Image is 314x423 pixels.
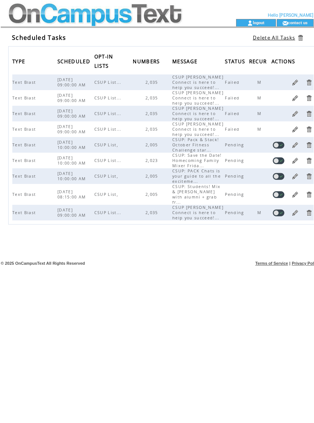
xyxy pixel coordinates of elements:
[12,210,38,215] span: Text Blast
[12,174,38,179] span: Text Blast
[305,110,313,117] a: Delete Task
[225,174,246,179] span: Pending
[225,95,241,101] span: Failed
[1,261,85,265] span: © 2025 OnCampusText All Rights Reserved
[172,137,219,153] span: CSUP: Pack & Stack! October Fitness Challenge star...
[257,111,263,116] span: M
[12,127,38,132] span: Text Blast
[292,209,299,216] a: Edit Task
[247,20,253,26] img: account_icon.gif
[257,210,263,215] span: M
[57,140,88,150] span: [DATE] 10:00:00 AM
[57,189,88,200] span: [DATE] 08:15:00 AM
[253,20,264,25] a: logout
[133,59,161,63] a: NUMBERS
[94,95,123,101] span: CSUP List...
[94,174,120,179] span: CSUP List,
[271,56,297,69] span: ACTIONS
[305,126,313,133] a: Delete Task
[257,127,263,132] span: M
[12,192,38,197] span: Text Blast
[94,111,123,116] span: CSUP List...
[292,79,299,86] a: Edit Task
[145,80,160,85] span: 2,035
[225,59,247,63] a: STATUS
[145,192,160,197] span: 2,005
[305,191,313,198] a: Delete Task
[12,59,27,63] a: TYPE
[145,127,160,132] span: 2,035
[305,141,313,149] a: Delete Task
[273,157,285,164] a: Disable task
[305,209,313,216] a: Delete Task
[289,261,291,265] span: |
[249,59,269,63] a: RECUR
[225,127,241,132] span: Failed
[94,80,123,85] span: CSUP List...
[172,59,199,63] a: MESSAGE
[145,111,160,116] span: 2,035
[145,142,160,147] span: 2,005
[94,142,120,147] span: CSUP List,
[57,59,92,63] a: SCHEDULED
[12,142,38,147] span: Text Blast
[225,192,246,197] span: Pending
[12,111,38,116] span: Text Blast
[172,153,222,168] span: CSUP: Save the Date! Homecoming Family Mixer Frida...
[133,56,161,69] span: NUMBERS
[94,192,120,197] span: CSUP List,
[12,95,38,101] span: Text Blast
[94,158,123,163] span: CSUP List...
[172,106,223,121] span: CSUP [PERSON_NAME] Connect is here to help you succeed!...
[292,173,299,180] a: Edit Task
[253,34,295,41] a: Delete All Tasks
[57,207,88,218] span: [DATE] 09:00:00 AM
[145,158,160,163] span: 2,023
[225,56,247,69] span: STATUS
[57,93,88,103] span: [DATE] 09:00:00 AM
[12,34,66,42] span: Scheduled Tasks
[273,141,285,149] a: Disable task
[273,173,285,180] a: Disable task
[288,20,308,25] a: contact us
[273,209,285,216] a: Disable task
[305,95,313,102] a: Delete Task
[12,158,38,163] span: Text Blast
[225,80,241,85] span: Failed
[57,77,88,88] span: [DATE] 09:00:00 AM
[145,174,160,179] span: 2,005
[273,191,285,198] a: Disable task
[57,108,88,119] span: [DATE] 09:00:00 AM
[94,54,113,68] a: OPT-IN LISTS
[94,210,123,215] span: CSUP List...
[172,56,199,69] span: MESSAGE
[268,13,313,18] span: Hello [PERSON_NAME]
[57,56,92,69] span: SCHEDULED
[94,127,123,132] span: CSUP List...
[292,110,299,117] a: Edit Task
[292,141,299,149] a: Edit Task
[172,205,223,220] span: CSUP [PERSON_NAME] Connect is here to help you succeed!...
[305,157,313,164] a: Delete Task
[255,261,288,265] a: Terms of Service
[172,184,220,205] span: CSUP: Students! Mix & [PERSON_NAME] with alumni + grab fr...
[257,95,263,101] span: M
[249,56,269,69] span: RECUR
[172,121,223,137] span: CSUP [PERSON_NAME] Connect is here to help you succeed!...
[282,20,288,26] img: contact_us_icon.gif
[292,95,299,102] a: Edit Task
[12,80,38,85] span: Text Blast
[292,191,299,198] a: Edit Task
[57,171,88,181] span: [DATE] 10:00:00 AM
[292,157,299,164] a: Edit Task
[172,90,223,106] span: CSUP [PERSON_NAME] Connect is here to help you succeed!...
[12,56,27,69] span: TYPE
[225,158,246,163] span: Pending
[94,51,113,73] span: OPT-IN LISTS
[145,210,160,215] span: 2,035
[292,126,299,133] a: Edit Task
[57,155,88,166] span: [DATE] 10:00:00 AM
[57,124,88,134] span: [DATE] 09:00:00 AM
[225,142,246,147] span: Pending
[145,95,160,101] span: 2,035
